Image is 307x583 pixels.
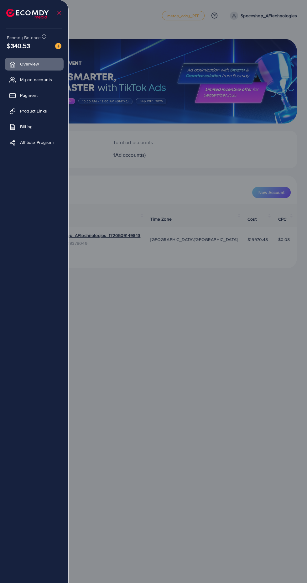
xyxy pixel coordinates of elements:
[5,73,64,86] a: My ad accounts
[20,108,47,114] span: Product Links
[5,136,64,149] a: Affiliate Program
[5,120,64,133] a: Billing
[5,89,64,102] a: Payment
[20,139,54,145] span: Affiliate Program
[5,105,64,117] a: Product Links
[20,76,52,83] span: My ad accounts
[5,58,64,70] a: Overview
[6,9,49,18] img: logo
[20,61,39,67] span: Overview
[7,34,41,41] span: Ecomdy Balance
[20,92,38,98] span: Payment
[7,41,30,50] span: $340.53
[280,555,302,578] iframe: Chat
[20,123,33,130] span: Billing
[55,43,61,49] img: image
